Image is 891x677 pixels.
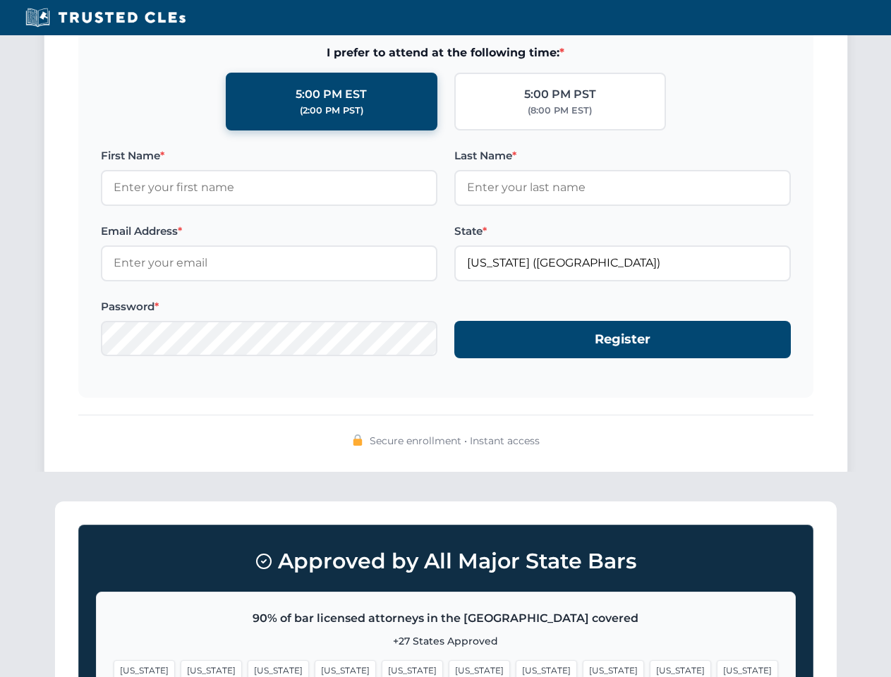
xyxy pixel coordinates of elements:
[352,434,363,446] img: 🔒
[296,85,367,104] div: 5:00 PM EST
[524,85,596,104] div: 5:00 PM PST
[454,147,791,164] label: Last Name
[21,7,190,28] img: Trusted CLEs
[114,633,778,649] p: +27 States Approved
[101,223,437,240] label: Email Address
[454,223,791,240] label: State
[101,245,437,281] input: Enter your email
[454,245,791,281] input: Florida (FL)
[300,104,363,118] div: (2:00 PM PST)
[101,298,437,315] label: Password
[101,170,437,205] input: Enter your first name
[101,147,437,164] label: First Name
[528,104,592,118] div: (8:00 PM EST)
[96,542,796,580] h3: Approved by All Major State Bars
[370,433,540,449] span: Secure enrollment • Instant access
[454,170,791,205] input: Enter your last name
[101,44,791,62] span: I prefer to attend at the following time:
[114,609,778,628] p: 90% of bar licensed attorneys in the [GEOGRAPHIC_DATA] covered
[454,321,791,358] button: Register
